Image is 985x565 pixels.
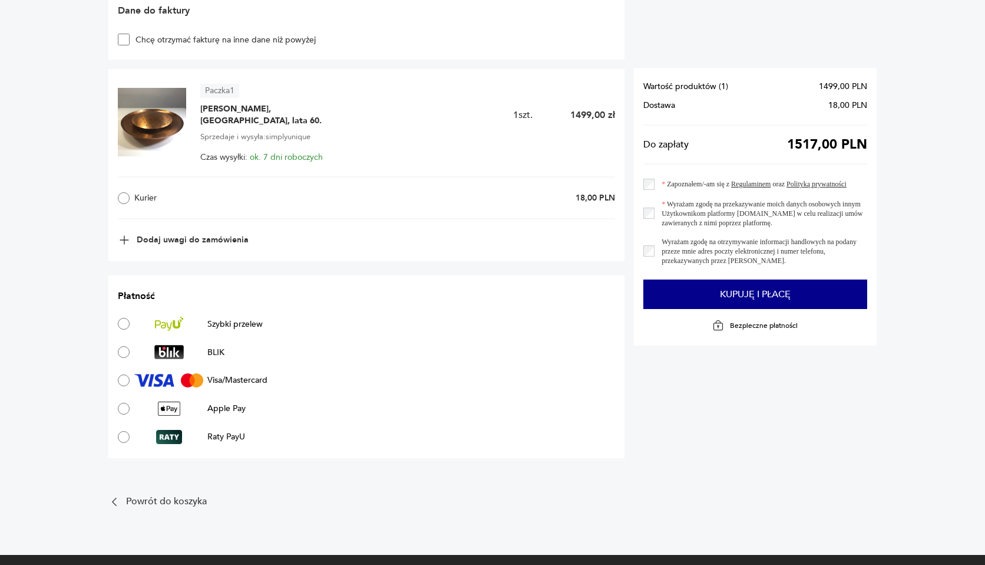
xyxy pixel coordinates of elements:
label: Chcę otrzymać fakturę na inne dane niż powyżej [130,34,316,45]
p: Powrót do koszyka [126,498,207,505]
input: Apple PayApple Pay [118,403,130,415]
img: Szybki przelew [155,317,183,331]
p: Szybki przelew [207,318,263,330]
img: Raty PayU [156,430,181,444]
a: Powrót do koszyka [108,496,624,508]
p: 18,00 PLN [576,192,615,203]
h2: Płatność [118,290,615,303]
input: Szybki przelewSzybki przelew [118,318,130,330]
label: Wyrażam zgodę na otrzymywanie informacji handlowych na podany przeze mnie adres poczty elektronic... [655,237,867,265]
span: 1499,00 PLN [819,82,867,91]
input: Visa/MastercardVisa/Mastercard [118,375,130,386]
input: BLIKBLIK [118,346,130,358]
button: Kupuję i płacę [643,280,867,309]
span: 18,00 PLN [828,101,867,110]
span: ok. 7 dni roboczych [250,152,323,163]
h2: Dane do faktury [118,4,476,17]
p: Bezpieczne płatności [730,321,798,330]
input: Kurier [118,192,130,204]
p: Raty PayU [207,431,245,442]
span: Czas wysyłki: [200,153,323,162]
button: Dodaj uwagi do zamówienia [118,234,249,247]
span: Sprzedaje i wysyła: simplyunique [200,130,310,143]
span: 1 szt. [513,109,533,121]
article: Paczka 1 [200,84,239,98]
span: Do zapłaty [643,140,689,149]
a: Polityką prywatności [786,180,847,188]
span: [PERSON_NAME], [GEOGRAPHIC_DATA], lata 60. [200,103,348,127]
p: 1499,00 zł [570,109,615,121]
span: Wartość produktów ( 1 ) [643,82,728,91]
span: 1517,00 PLN [787,140,867,149]
p: BLIK [207,347,224,358]
img: Ikona kłódki [712,320,724,331]
span: Dostawa [643,101,675,110]
img: Visa/Mastercard [134,373,203,387]
img: Miedziany kinkiet, Niemcy, lata 60. [118,88,186,156]
a: Regulaminem [731,180,771,188]
p: Apple Pay [207,403,246,414]
img: Apple Pay [158,402,180,416]
label: Wyrażam zgodę na przekazywanie moich danych osobowych innym Użytkownikom platformy [DOMAIN_NAME] ... [655,199,867,228]
img: BLIK [154,345,184,359]
p: Visa/Mastercard [207,375,267,386]
label: Zapoznałem/-am się z oraz [655,179,847,189]
label: Kurier [118,192,329,204]
input: Raty PayURaty PayU [118,431,130,443]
